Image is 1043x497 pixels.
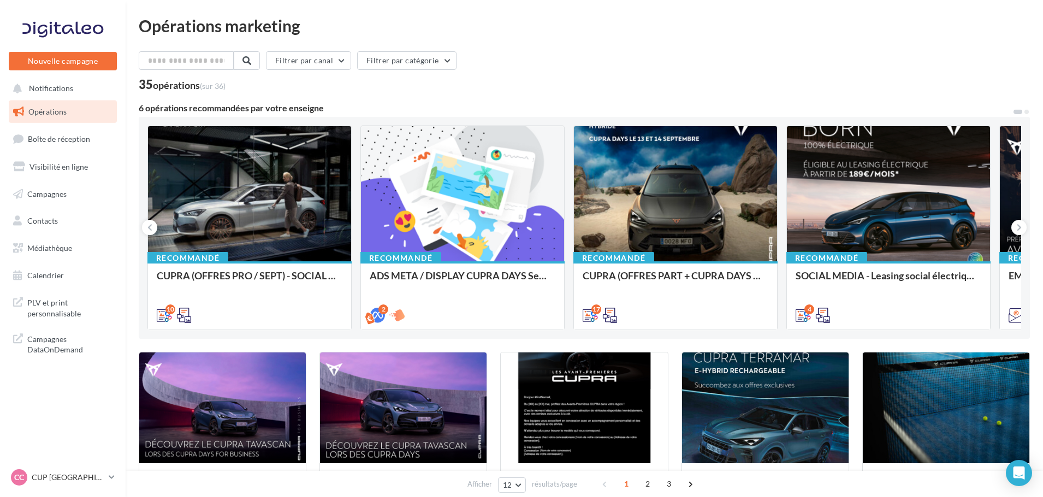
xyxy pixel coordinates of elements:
div: CUPRA (OFFRES PRO / SEPT) - SOCIAL MEDIA [157,270,342,292]
div: 4 [804,304,814,314]
p: CUP [GEOGRAPHIC_DATA] [32,472,104,483]
div: Open Intercom Messenger [1006,460,1032,486]
div: Recommandé [147,252,228,264]
span: 1 [618,475,635,493]
div: 6 opérations recommandées par votre enseigne [139,104,1012,112]
span: Campagnes DataOnDemand [27,332,112,355]
a: PLV et print personnalisable [7,291,119,323]
a: CC CUP [GEOGRAPHIC_DATA] [9,467,117,488]
div: SOCIAL MEDIA - Leasing social électrique - CUPRA Born [796,270,981,292]
span: PLV et print personnalisable [27,295,112,319]
span: Campagnes [27,189,67,198]
span: 12 [503,481,512,489]
button: Filtrer par catégorie [357,51,457,70]
a: Calendrier [7,264,119,287]
div: 10 [165,304,175,314]
div: CUPRA (OFFRES PART + CUPRA DAYS / SEPT) - SOCIAL MEDIA [583,270,768,292]
button: 12 [498,477,526,493]
div: Opérations marketing [139,17,1030,34]
span: Notifications [29,84,73,93]
div: 35 [139,79,226,91]
div: opérations [153,80,226,90]
a: Campagnes DataOnDemand [7,327,119,360]
div: Recommandé [786,252,867,264]
div: 2 [378,304,388,314]
button: Nouvelle campagne [9,52,117,70]
div: 17 [591,304,601,314]
span: Opérations [28,107,67,116]
span: résultats/page [532,479,577,489]
span: Visibilité en ligne [29,162,88,171]
a: Contacts [7,209,119,232]
span: 2 [639,475,656,493]
span: Contacts [27,216,58,225]
span: Calendrier [27,271,64,280]
div: Recommandé [573,252,654,264]
span: Médiathèque [27,243,72,253]
a: Opérations [7,100,119,123]
span: Boîte de réception [28,134,90,143]
span: 3 [660,475,678,493]
button: Filtrer par canal [266,51,351,70]
span: Afficher [467,479,492,489]
a: Visibilité en ligne [7,155,119,178]
span: CC [14,472,24,483]
div: ADS META / DISPLAY CUPRA DAYS Septembre 2025 [370,270,555,292]
a: Campagnes [7,183,119,206]
span: (sur 36) [200,81,226,91]
div: Recommandé [360,252,441,264]
a: Médiathèque [7,237,119,260]
a: Boîte de réception [7,127,119,151]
